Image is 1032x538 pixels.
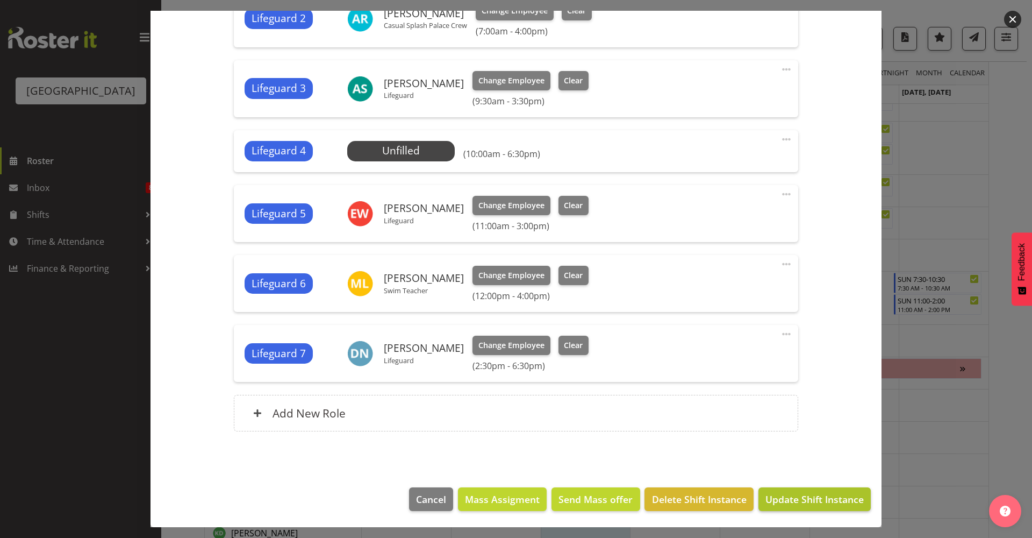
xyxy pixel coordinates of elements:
[652,492,747,506] span: Delete Shift Instance
[472,196,550,215] button: Change Employee
[252,276,306,292] span: Lifeguard 6
[472,291,589,301] h6: (12:00pm - 4:00pm)
[472,336,550,355] button: Change Employee
[347,201,373,226] img: emily-wheeler11453.jpg
[382,143,420,158] span: Unfilled
[558,492,633,506] span: Send Mass offer
[384,272,464,284] h6: [PERSON_NAME]
[558,336,589,355] button: Clear
[384,342,464,354] h6: [PERSON_NAME]
[252,81,306,96] span: Lifeguard 3
[252,143,306,159] span: Lifeguard 4
[458,487,547,511] button: Mass Assigment
[482,5,548,17] span: Change Employee
[347,341,373,366] img: drew-nielsen5247.jpg
[551,487,640,511] button: Send Mass offer
[416,492,446,506] span: Cancel
[252,206,306,222] span: Lifeguard 5
[1017,243,1027,281] span: Feedback
[347,76,373,102] img: ajay-smith9852.jpg
[558,71,589,90] button: Clear
[252,346,306,362] span: Lifeguard 7
[384,91,464,100] p: Lifeguard
[644,487,753,511] button: Delete Shift Instance
[558,196,589,215] button: Clear
[758,487,871,511] button: Update Shift Instance
[478,75,544,87] span: Change Employee
[765,492,864,506] span: Update Shift Instance
[564,75,583,87] span: Clear
[384,77,464,89] h6: [PERSON_NAME]
[1000,506,1010,516] img: help-xxl-2.png
[384,356,464,365] p: Lifeguard
[384,216,464,225] p: Lifeguard
[384,202,464,214] h6: [PERSON_NAME]
[472,266,550,285] button: Change Employee
[384,286,464,295] p: Swim Teacher
[472,221,589,231] h6: (11:00am - 3:00pm)
[478,270,544,281] span: Change Employee
[463,148,540,159] h6: (10:00am - 6:30pm)
[564,200,583,211] span: Clear
[252,11,306,26] span: Lifeguard 2
[347,271,373,296] img: mark-lieshout8737.jpg
[472,96,589,107] h6: (9:30am - 3:30pm)
[472,71,550,90] button: Change Employee
[384,21,467,30] p: Casual Splash Palace Crew
[465,492,540,506] span: Mass Assigment
[478,200,544,211] span: Change Employee
[564,270,583,281] span: Clear
[1012,232,1032,306] button: Feedback - Show survey
[409,487,453,511] button: Cancel
[476,1,554,20] button: Change Employee
[476,26,592,37] h6: (7:00am - 4:00pm)
[562,1,592,20] button: Clear
[567,5,586,17] span: Clear
[478,339,544,351] span: Change Employee
[347,6,373,32] img: addison-robetson11363.jpg
[558,266,589,285] button: Clear
[564,339,583,351] span: Clear
[384,8,467,19] h6: [PERSON_NAME]
[472,360,589,371] h6: (2:30pm - 6:30pm)
[273,406,346,420] h6: Add New Role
